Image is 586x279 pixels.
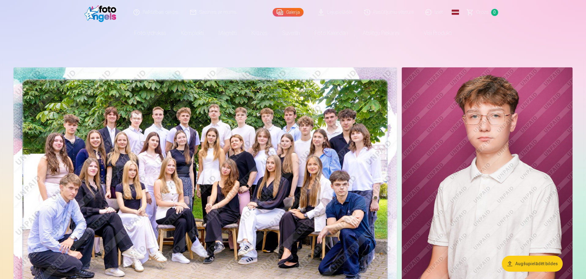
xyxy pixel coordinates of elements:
a: Foto kalendāri [307,25,355,42]
a: Suvenīri [275,25,307,42]
a: Atslēgu piekariņi [355,25,407,42]
span: 0 [491,9,498,16]
a: Foto izdrukas [127,25,174,42]
img: /fa1 [84,2,120,22]
button: Augšupielādēt bildes [502,256,563,272]
a: Komplekti [174,25,211,42]
a: Magnēti [211,25,244,42]
a: Krūzes [244,25,275,42]
a: Visi produkti [407,25,459,42]
span: Grozs [476,9,489,16]
a: Galerija [273,8,304,17]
